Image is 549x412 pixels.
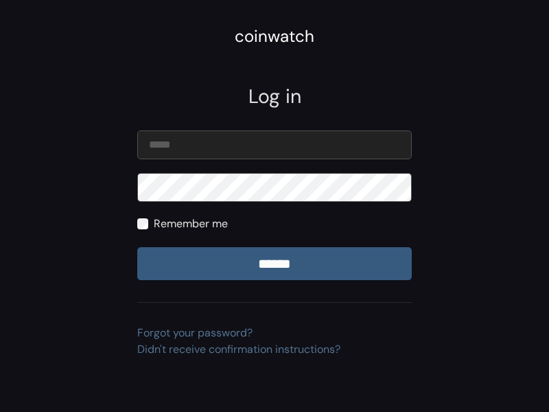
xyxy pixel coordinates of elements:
[137,85,412,108] h2: Log in
[235,31,314,45] a: coinwatch
[137,325,253,340] a: Forgot your password?
[137,342,340,356] a: Didn't receive confirmation instructions?
[154,216,228,232] label: Remember me
[235,24,314,49] div: coinwatch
